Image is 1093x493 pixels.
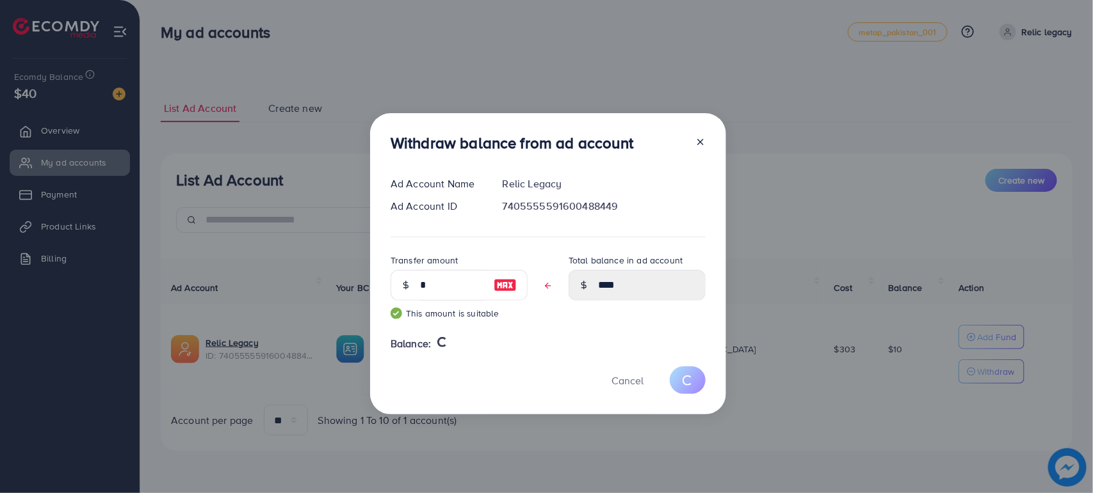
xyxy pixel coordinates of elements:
[391,134,633,152] h3: Withdraw balance from ad account
[595,366,660,394] button: Cancel
[391,254,458,267] label: Transfer amount
[611,373,644,387] span: Cancel
[380,176,492,191] div: Ad Account Name
[391,307,528,320] small: This amount is suitable
[494,278,517,293] img: image
[391,308,402,319] img: guide
[391,336,431,351] span: Balance:
[492,176,716,191] div: Relic Legacy
[569,254,683,267] label: Total balance in ad account
[492,199,716,214] div: 7405555591600488449
[380,199,492,214] div: Ad Account ID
